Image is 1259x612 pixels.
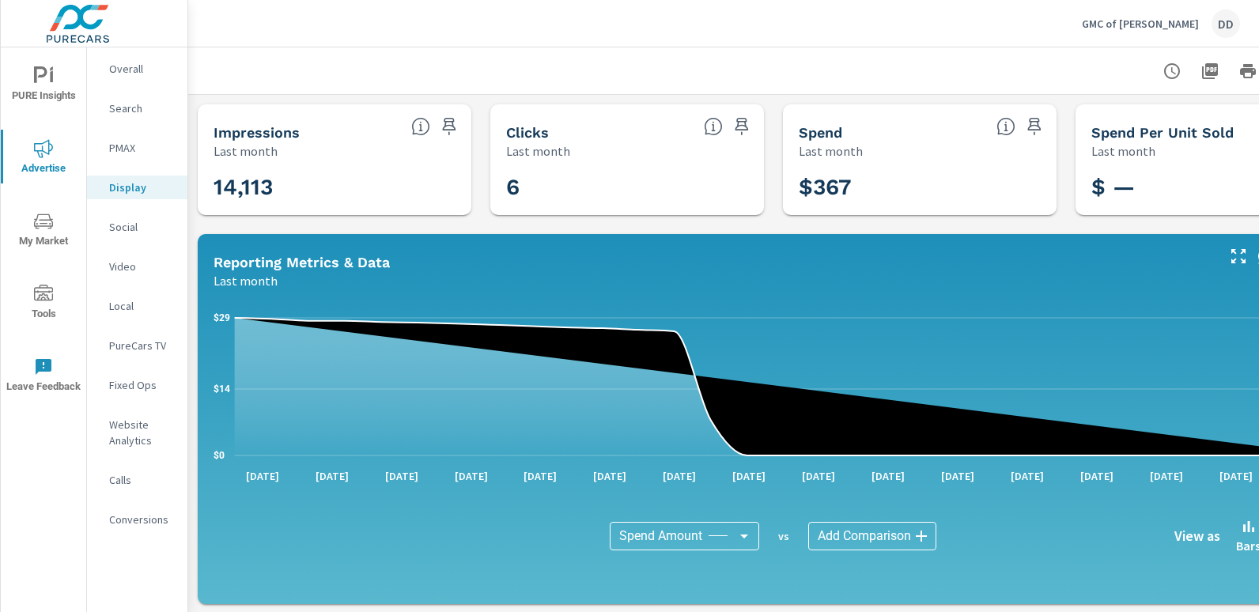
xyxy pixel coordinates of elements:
p: [DATE] [304,468,360,484]
div: PureCars TV [87,334,187,357]
span: Tools [6,285,81,323]
p: [DATE] [721,468,777,484]
p: Last month [1091,142,1155,161]
div: nav menu [1,47,86,411]
span: The amount of money spent on advertising during the period. [996,117,1015,136]
h5: Impressions [214,124,300,141]
p: Calls [109,472,175,488]
div: Add Comparison [808,522,936,550]
p: vs [759,529,808,543]
span: Save this to your personalized report [729,114,754,139]
h3: 6 [506,174,748,201]
p: GMC of [PERSON_NAME] [1082,17,1199,31]
text: $14 [214,383,230,395]
h6: View as [1174,528,1220,544]
h5: Spend [799,124,842,141]
p: Fixed Ops [109,377,175,393]
p: [DATE] [235,468,290,484]
p: [DATE] [1069,468,1125,484]
p: Social [109,219,175,235]
p: [DATE] [930,468,985,484]
span: The number of times an ad was shown on your behalf. [411,117,430,136]
p: Search [109,100,175,116]
p: Overall [109,61,175,77]
div: Display [87,176,187,199]
div: Website Analytics [87,413,187,452]
div: Video [87,255,187,278]
p: Website Analytics [109,417,175,448]
span: The number of times an ad was clicked by a consumer. [704,117,723,136]
h5: Clicks [506,124,549,141]
div: Overall [87,57,187,81]
text: $29 [214,312,230,323]
p: Last month [799,142,863,161]
span: Save this to your personalized report [1022,114,1047,139]
span: Advertise [6,139,81,178]
p: Video [109,259,175,274]
button: "Export Report to PDF" [1194,55,1226,87]
span: My Market [6,212,81,251]
div: Social [87,215,187,239]
div: Fixed Ops [87,373,187,397]
p: Last month [214,271,278,290]
h3: 14,113 [214,174,456,201]
p: [DATE] [791,468,846,484]
button: Make Fullscreen [1226,244,1251,269]
h5: Reporting Metrics & Data [214,254,390,270]
p: [DATE] [860,468,916,484]
p: PureCars TV [109,338,175,353]
p: Local [109,298,175,314]
span: PURE Insights [6,66,81,105]
p: Conversions [109,512,175,527]
p: [DATE] [582,468,637,484]
h5: Spend Per Unit Sold [1091,124,1234,141]
div: Conversions [87,508,187,531]
p: Last month [214,142,278,161]
span: Save this to your personalized report [437,114,462,139]
span: Leave Feedback [6,357,81,396]
p: [DATE] [652,468,707,484]
div: Spend Amount [610,522,759,550]
div: DD [1212,9,1240,38]
div: Search [87,96,187,120]
p: [DATE] [1139,468,1194,484]
p: [DATE] [374,468,429,484]
p: [DATE] [512,468,568,484]
p: [DATE] [444,468,499,484]
p: [DATE] [1000,468,1055,484]
span: Spend Amount [619,528,702,544]
p: PMAX [109,140,175,156]
div: Calls [87,468,187,492]
text: $0 [214,450,225,461]
h3: $367 [799,174,1041,201]
div: Local [87,294,187,318]
span: Add Comparison [818,528,911,544]
p: Display [109,179,175,195]
div: PMAX [87,136,187,160]
p: Last month [506,142,570,161]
